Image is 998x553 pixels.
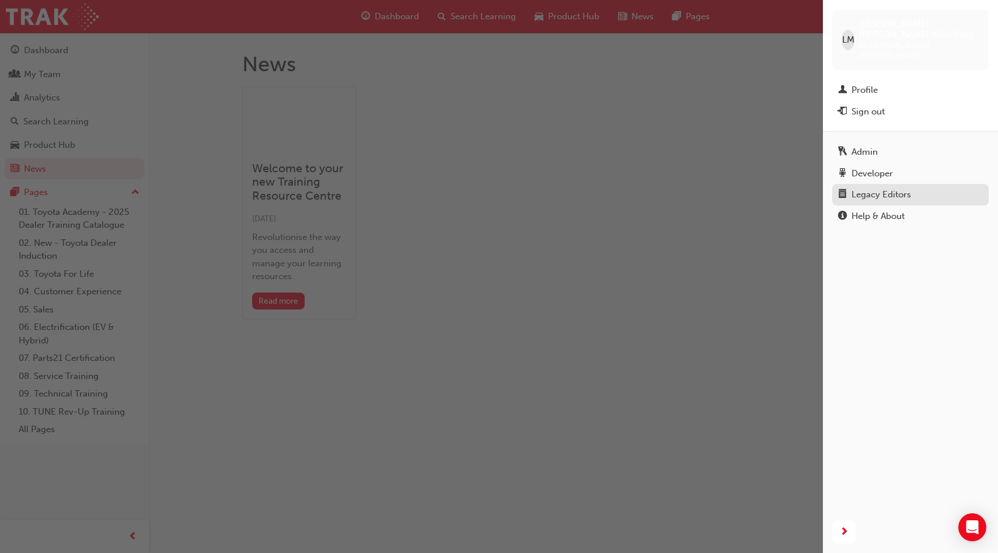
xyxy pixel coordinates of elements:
[852,145,878,159] div: Admin
[838,211,847,222] span: info-icon
[852,167,893,180] div: Developer
[838,85,847,96] span: man-icon
[832,101,989,123] button: Sign out
[852,105,885,119] div: Sign out
[852,188,911,201] div: Legacy Editors
[958,513,986,541] div: Open Intercom Messenger
[838,190,847,200] span: notepad-icon
[852,210,905,223] div: Help & About
[859,40,931,61] span: bf.[PERSON_NAME].[PERSON_NAME]
[859,19,979,40] span: [PERSON_NAME] [PERSON_NAME] (Blue Flag)
[852,84,878,97] div: Profile
[832,141,989,163] a: Admin
[832,184,989,206] a: Legacy Editors
[838,169,847,179] span: robot-icon
[842,33,854,47] span: LM
[832,163,989,185] a: Developer
[838,147,847,158] span: keys-icon
[832,206,989,227] a: Help & About
[832,79,989,101] a: Profile
[838,107,847,117] span: exit-icon
[840,525,849,540] span: next-icon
